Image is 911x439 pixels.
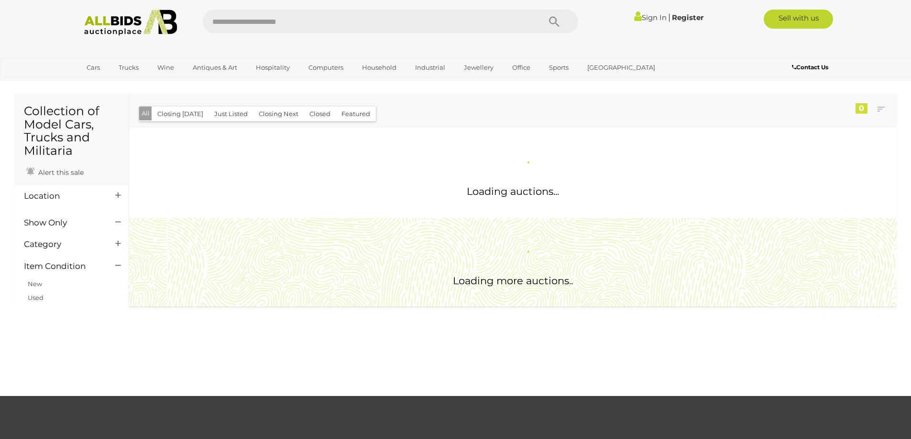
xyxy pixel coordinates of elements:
button: Featured [336,107,376,121]
a: Sign In [634,13,667,22]
h1: Collection of Model Cars, Trucks and Militaria [24,105,119,157]
a: Wine [151,60,180,75]
b: Contact Us [792,64,828,71]
span: Alert this sale [36,168,84,177]
button: Closing [DATE] [152,107,209,121]
a: Used [28,294,44,301]
h4: Location [24,192,101,201]
a: Antiques & Art [187,60,243,75]
button: Closed [304,107,336,121]
a: Jewellery [458,60,500,75]
button: Closing Next [253,107,304,121]
a: [GEOGRAPHIC_DATA] [581,60,661,75]
a: Cars [80,60,106,75]
span: Loading more auctions.. [453,275,573,287]
div: 0 [856,103,867,114]
a: Household [356,60,403,75]
a: Sports [543,60,575,75]
a: Hospitality [250,60,296,75]
button: Just Listed [209,107,253,121]
h4: Show Only [24,218,101,227]
a: Alert this sale [24,164,86,179]
a: New [28,280,42,288]
button: Search [530,10,578,33]
a: Office [506,60,537,75]
a: Trucks [112,60,145,75]
span: | [668,12,670,22]
a: Register [672,13,703,22]
h4: Item Condition [24,262,101,271]
a: Computers [302,60,350,75]
button: All [139,107,152,120]
a: Sell with us [764,10,833,29]
a: Industrial [409,60,451,75]
img: Allbids.com.au [79,10,183,36]
a: Contact Us [792,62,831,73]
span: Loading auctions... [467,185,559,197]
h4: Category [24,240,101,249]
